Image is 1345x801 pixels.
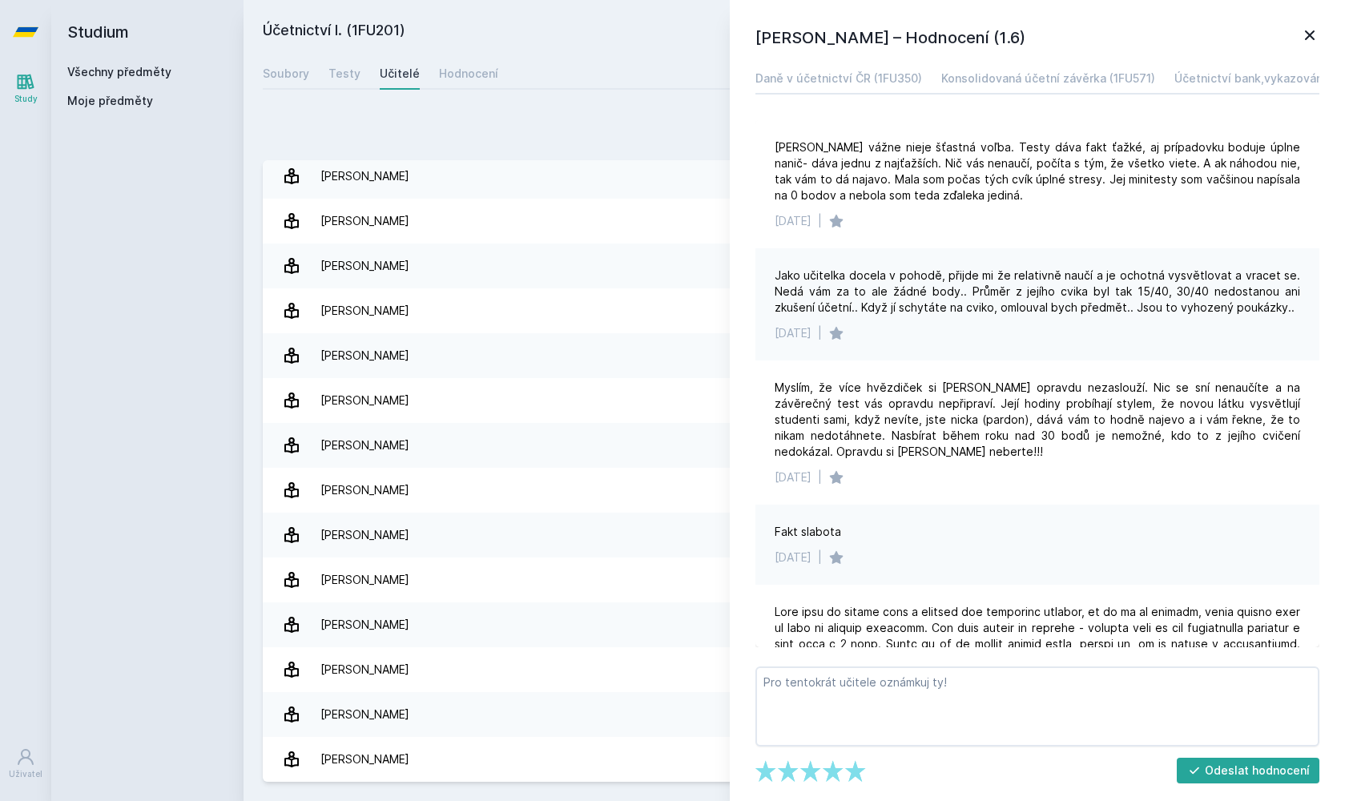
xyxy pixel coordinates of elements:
[263,468,1326,513] a: [PERSON_NAME] 2 hodnocení 5.0
[263,244,1326,288] a: [PERSON_NAME] 1 hodnocení 3.0
[263,737,1326,782] a: [PERSON_NAME] 2 hodnocení 4.0
[9,768,42,780] div: Uživatel
[320,474,409,506] div: [PERSON_NAME]
[263,557,1326,602] a: [PERSON_NAME] 1 hodnocení 2.0
[818,213,822,229] div: |
[320,205,409,237] div: [PERSON_NAME]
[320,295,409,327] div: [PERSON_NAME]
[320,654,409,686] div: [PERSON_NAME]
[380,66,420,82] div: Učitelé
[263,513,1326,557] a: [PERSON_NAME] 2 hodnocení 1.0
[380,58,420,90] a: Učitelé
[320,698,409,731] div: [PERSON_NAME]
[818,325,822,341] div: |
[320,519,409,551] div: [PERSON_NAME]
[775,380,1300,460] div: Myslím, že více hvězdiček si [PERSON_NAME] opravdu nezaslouží. Nic se sní nenaučíte a na závěrečn...
[1177,758,1320,783] button: Odeslat hodnocení
[320,250,409,282] div: [PERSON_NAME]
[263,288,1326,333] a: [PERSON_NAME] 1 hodnocení 4.0
[14,93,38,105] div: Study
[263,19,1146,45] h2: Účetnictví I. (1FU201)
[439,58,498,90] a: Hodnocení
[263,647,1326,692] a: [PERSON_NAME] 11 hodnocení 5.0
[263,154,1326,199] a: [PERSON_NAME] 6 hodnocení 4.0
[320,384,409,417] div: [PERSON_NAME]
[263,378,1326,423] a: [PERSON_NAME] 23 hodnocení 4.5
[775,139,1300,203] div: [PERSON_NAME] vážne nieje šťastná voľba. Testy dáva fakt ťažké, aj prípadovku boduje úplne nanič-...
[263,66,309,82] div: Soubory
[775,325,811,341] div: [DATE]
[320,743,409,775] div: [PERSON_NAME]
[3,739,48,788] a: Uživatel
[67,65,171,78] a: Všechny předměty
[263,199,1326,244] a: [PERSON_NAME] 10 hodnocení 4.6
[328,58,360,90] a: Testy
[775,268,1300,316] div: Jako učitelka docela v pohodě, přijde mi že relativně naučí a je ochotná vysvětlovat a vracet se....
[775,469,811,485] div: [DATE]
[3,64,48,113] a: Study
[67,93,153,109] span: Moje předměty
[775,549,811,566] div: [DATE]
[263,58,309,90] a: Soubory
[320,564,409,596] div: [PERSON_NAME]
[775,524,841,540] div: Fakt slabota
[775,213,811,229] div: [DATE]
[320,340,409,372] div: [PERSON_NAME]
[818,469,822,485] div: |
[320,160,409,192] div: [PERSON_NAME]
[818,549,822,566] div: |
[263,423,1326,468] a: [PERSON_NAME] 8 hodnocení 4.0
[320,429,409,461] div: [PERSON_NAME]
[263,333,1326,378] a: [PERSON_NAME] 5 hodnocení 4.0
[263,692,1326,737] a: [PERSON_NAME] 10 hodnocení 2.9
[328,66,360,82] div: Testy
[439,66,498,82] div: Hodnocení
[320,609,409,641] div: [PERSON_NAME]
[263,602,1326,647] a: [PERSON_NAME] 14 hodnocení 1.6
